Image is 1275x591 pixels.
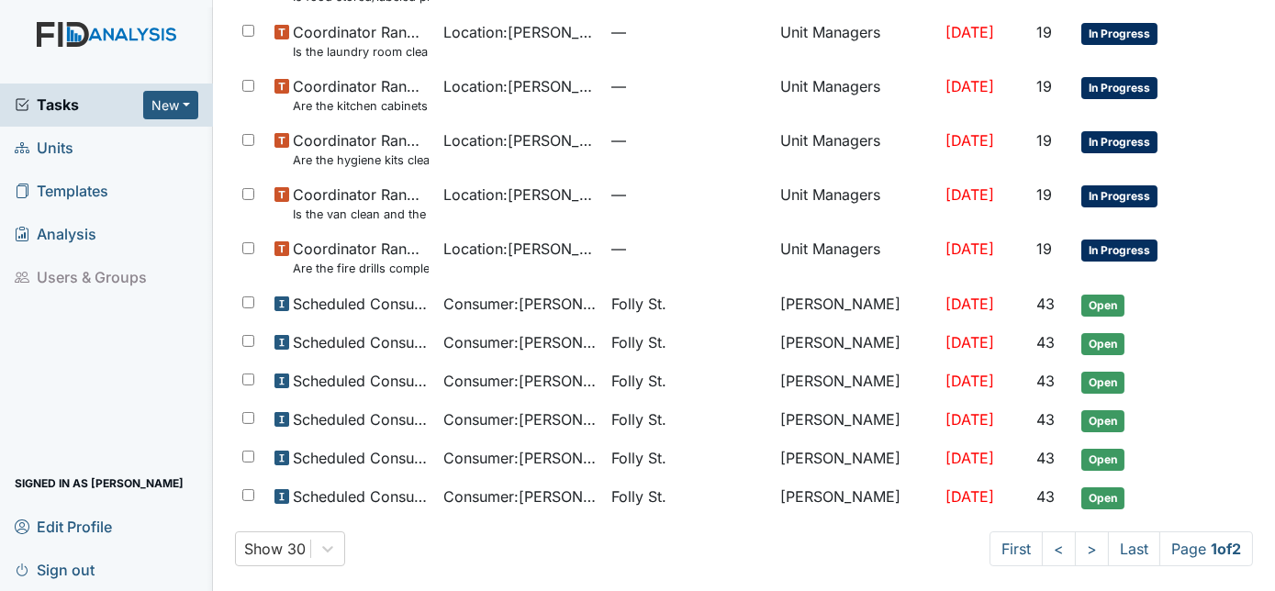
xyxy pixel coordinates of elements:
[293,485,429,507] span: Scheduled Consumer Chart Review
[1081,410,1124,432] span: Open
[293,447,429,469] span: Scheduled Consumer Chart Review
[945,333,994,351] span: [DATE]
[611,129,766,151] span: —
[443,370,598,392] span: Consumer : [PERSON_NAME]
[773,122,938,176] td: Unit Managers
[611,75,766,97] span: —
[1081,77,1158,99] span: In Progress
[773,478,938,517] td: [PERSON_NAME]
[443,129,598,151] span: Location : [PERSON_NAME] Loop
[1042,531,1076,566] a: <
[945,77,994,95] span: [DATE]
[990,531,1253,566] nav: task-pagination
[443,75,598,97] span: Location : [PERSON_NAME] Loop
[443,293,598,315] span: Consumer : [PERSON_NAME]
[245,538,307,560] div: Show 30
[293,75,429,115] span: Coordinator Random Are the kitchen cabinets and floors clean?
[773,324,938,362] td: [PERSON_NAME]
[293,151,429,169] small: Are the hygiene kits clean?
[773,401,938,440] td: [PERSON_NAME]
[773,285,938,324] td: [PERSON_NAME]
[143,91,198,119] button: New
[293,97,429,115] small: Are the kitchen cabinets and floors clean?
[1108,531,1160,566] a: Last
[773,14,938,68] td: Unit Managers
[1036,77,1052,95] span: 19
[1036,333,1055,351] span: 43
[1081,295,1124,317] span: Open
[1036,449,1055,467] span: 43
[1036,410,1055,429] span: 43
[15,220,96,249] span: Analysis
[1081,131,1158,153] span: In Progress
[293,408,429,430] span: Scheduled Consumer Chart Review
[293,184,429,223] span: Coordinator Random Is the van clean and the proper documentation been stored?
[1036,131,1052,150] span: 19
[443,21,598,43] span: Location : [PERSON_NAME] Loop
[945,449,994,467] span: [DATE]
[293,43,429,61] small: Is the laundry room clean and in good repair?
[945,487,994,506] span: [DATE]
[443,408,598,430] span: Consumer : [PERSON_NAME]
[611,184,766,206] span: —
[1081,240,1158,262] span: In Progress
[1081,487,1124,509] span: Open
[443,238,598,260] span: Location : [PERSON_NAME] Loop
[773,362,938,401] td: [PERSON_NAME]
[293,206,429,223] small: Is the van clean and the proper documentation been stored?
[1036,295,1055,313] span: 43
[611,331,666,353] span: Folly St.
[611,408,666,430] span: Folly St.
[1081,333,1124,355] span: Open
[15,94,143,116] a: Tasks
[443,485,598,507] span: Consumer : [PERSON_NAME]
[1159,531,1253,566] span: Page
[773,68,938,122] td: Unit Managers
[293,260,429,277] small: Are the fire drills completed for the most recent month?
[1081,372,1124,394] span: Open
[293,129,429,169] span: Coordinator Random Are the hygiene kits clean?
[1081,23,1158,45] span: In Progress
[1075,531,1109,566] a: >
[945,23,994,41] span: [DATE]
[1036,372,1055,390] span: 43
[773,440,938,478] td: [PERSON_NAME]
[611,238,766,260] span: —
[443,331,598,353] span: Consumer : [PERSON_NAME]
[945,240,994,258] span: [DATE]
[611,293,666,315] span: Folly St.
[611,447,666,469] span: Folly St.
[611,21,766,43] span: —
[945,185,994,204] span: [DATE]
[611,485,666,507] span: Folly St.
[945,295,994,313] span: [DATE]
[1036,240,1052,258] span: 19
[293,21,429,61] span: Coordinator Random Is the laundry room clean and in good repair?
[15,469,184,497] span: Signed in as [PERSON_NAME]
[1036,23,1052,41] span: 19
[15,134,73,162] span: Units
[990,531,1043,566] a: First
[293,331,429,353] span: Scheduled Consumer Chart Review
[945,131,994,150] span: [DATE]
[1081,185,1158,207] span: In Progress
[443,184,598,206] span: Location : [PERSON_NAME] Loop
[1081,449,1124,471] span: Open
[443,447,598,469] span: Consumer : [PERSON_NAME]
[773,176,938,230] td: Unit Managers
[15,555,95,584] span: Sign out
[1036,487,1055,506] span: 43
[293,293,429,315] span: Scheduled Consumer Chart Review
[15,177,108,206] span: Templates
[1211,540,1241,558] strong: 1 of 2
[1036,185,1052,204] span: 19
[293,238,429,277] span: Coordinator Random Are the fire drills completed for the most recent month?
[611,370,666,392] span: Folly St.
[15,512,112,541] span: Edit Profile
[945,372,994,390] span: [DATE]
[293,370,429,392] span: Scheduled Consumer Chart Review
[773,230,938,284] td: Unit Managers
[945,410,994,429] span: [DATE]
